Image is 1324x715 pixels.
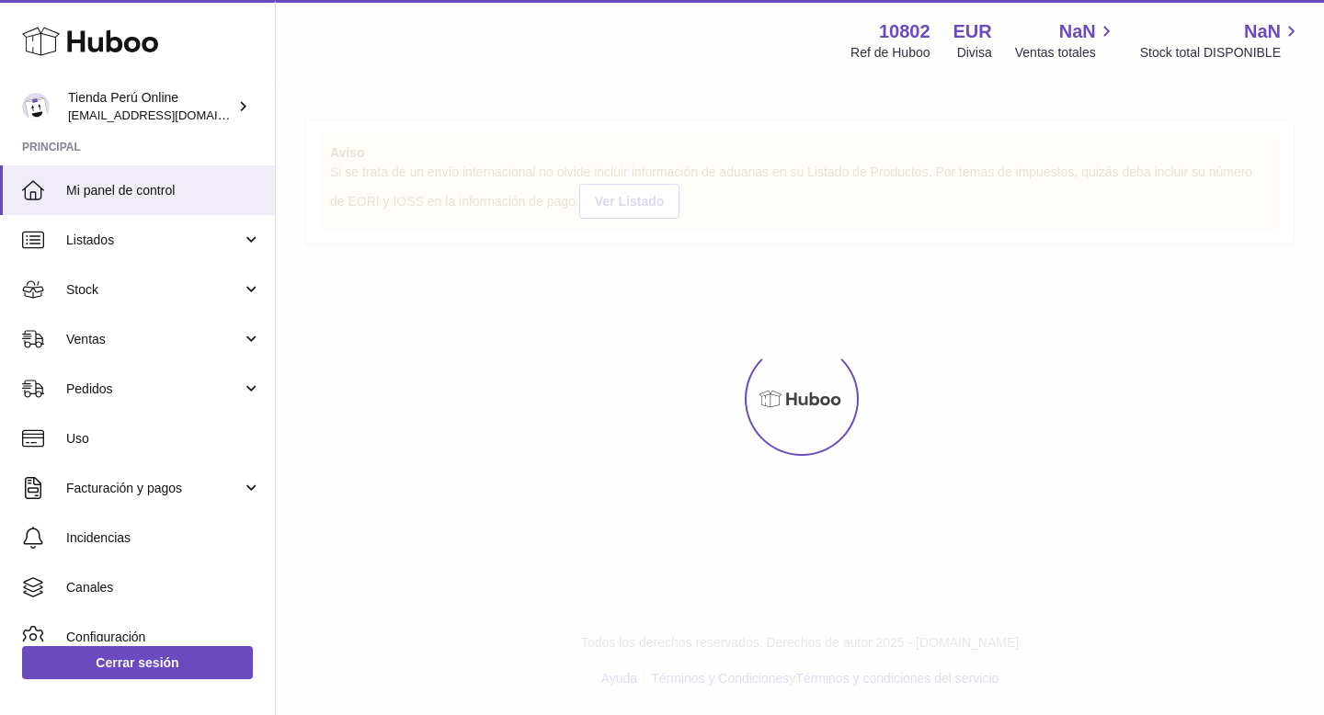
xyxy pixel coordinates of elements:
span: Incidencias [66,529,261,547]
strong: 10802 [879,19,930,44]
div: Divisa [957,44,992,62]
a: NaN Stock total DISPONIBLE [1140,19,1302,62]
span: Mi panel de control [66,182,261,199]
strong: EUR [953,19,992,44]
span: Stock [66,281,242,299]
span: Facturación y pagos [66,480,242,497]
span: Uso [66,430,261,448]
span: Listados [66,232,242,249]
span: Stock total DISPONIBLE [1140,44,1302,62]
span: Configuración [66,629,261,646]
a: Cerrar sesión [22,646,253,679]
span: NaN [1244,19,1281,44]
div: Ref de Huboo [850,44,930,62]
img: contacto@tiendaperuonline.com [22,93,50,120]
span: Canales [66,579,261,596]
span: Ventas totales [1015,44,1117,62]
a: NaN Ventas totales [1015,19,1117,62]
span: NaN [1059,19,1096,44]
span: Pedidos [66,380,242,398]
span: [EMAIL_ADDRESS][DOMAIN_NAME] [68,108,270,122]
div: Tienda Perú Online [68,89,234,124]
span: Ventas [66,331,242,348]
